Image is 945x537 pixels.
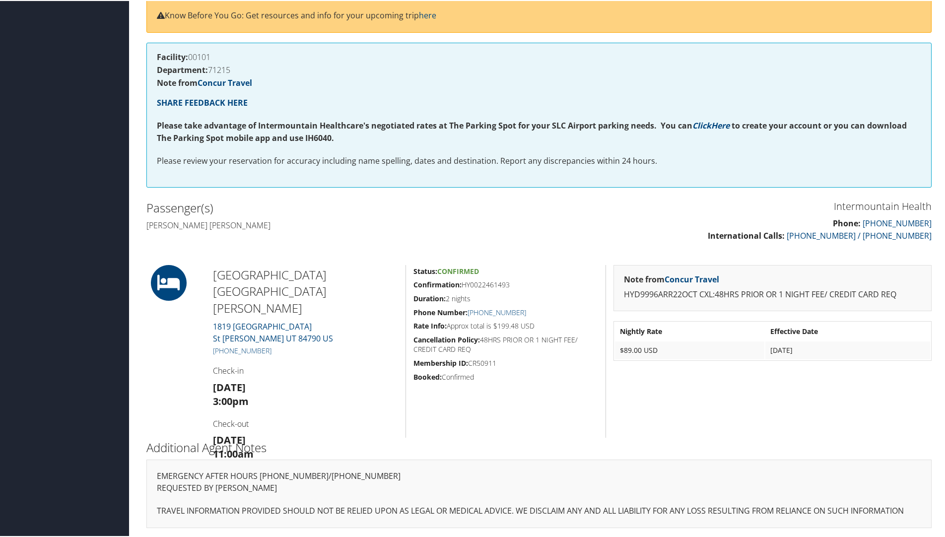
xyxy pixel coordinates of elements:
strong: Status: [413,266,437,275]
h4: Check-out [213,417,398,428]
span: Confirmed [437,266,479,275]
a: [PHONE_NUMBER] [468,307,526,316]
strong: International Calls: [708,229,785,240]
strong: Please take advantage of Intermountain Healthcare's negotiated rates at The Parking Spot for your... [157,119,692,130]
strong: Rate Info: [413,320,447,330]
a: 1819 [GEOGRAPHIC_DATA]St [PERSON_NAME] UT 84790 US [213,320,333,343]
strong: Confirmation: [413,279,462,288]
h5: HY0022461493 [413,279,598,289]
a: Concur Travel [665,273,719,284]
h4: 71215 [157,65,921,73]
h2: Additional Agent Notes [146,438,932,455]
strong: Note from [624,273,719,284]
h4: Check-in [213,364,398,375]
strong: Membership ID: [413,357,468,367]
td: $89.00 USD [615,340,764,358]
strong: 3:00pm [213,394,249,407]
h2: Passenger(s) [146,199,532,215]
p: HYD9996ARR22OCT CXL:48HRS PRIOR OR 1 NIGHT FEE/ CREDIT CARD REQ [624,287,921,300]
p: Know Before You Go: Get resources and info for your upcoming trip [157,8,921,21]
strong: Booked: [413,371,442,381]
h5: Confirmed [413,371,598,381]
strong: [DATE] [213,380,246,393]
strong: Department: [157,64,208,74]
strong: Facility: [157,51,188,62]
h4: 00101 [157,52,921,60]
a: [PHONE_NUMBER] / [PHONE_NUMBER] [787,229,932,240]
h5: 48HRS PRIOR OR 1 NIGHT FEE/ CREDIT CARD REQ [413,334,598,353]
strong: [DATE] [213,432,246,446]
a: [PHONE_NUMBER] [213,345,271,354]
div: EMERGENCY AFTER HOURS [PHONE_NUMBER]/[PHONE_NUMBER] [146,459,932,527]
p: TRAVEL INFORMATION PROVIDED SHOULD NOT BE RELIED UPON AS LEGAL OR MEDICAL ADVICE. WE DISCLAIM ANY... [157,504,921,517]
td: [DATE] [765,340,930,358]
p: Please review your reservation for accuracy including name spelling, dates and destination. Repor... [157,154,921,167]
h5: 2 nights [413,293,598,303]
strong: Phone Number: [413,307,468,316]
a: Click [692,119,711,130]
strong: Phone: [833,217,861,228]
strong: Duration: [413,293,446,302]
a: [PHONE_NUMBER] [863,217,932,228]
h2: [GEOGRAPHIC_DATA] [GEOGRAPHIC_DATA][PERSON_NAME] [213,266,398,316]
th: Effective Date [765,322,930,339]
a: SHARE FEEDBACK HERE [157,96,248,107]
h3: Intermountain Health [546,199,932,212]
th: Nightly Rate [615,322,764,339]
a: Concur Travel [198,76,252,87]
p: REQUESTED BY [PERSON_NAME] [157,481,921,494]
a: here [419,9,436,20]
strong: Cancellation Policy: [413,334,480,343]
h5: Approx total is $199.48 USD [413,320,598,330]
strong: Note from [157,76,252,87]
h4: [PERSON_NAME] [PERSON_NAME] [146,219,532,230]
a: Here [711,119,730,130]
h5: CR50911 [413,357,598,367]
